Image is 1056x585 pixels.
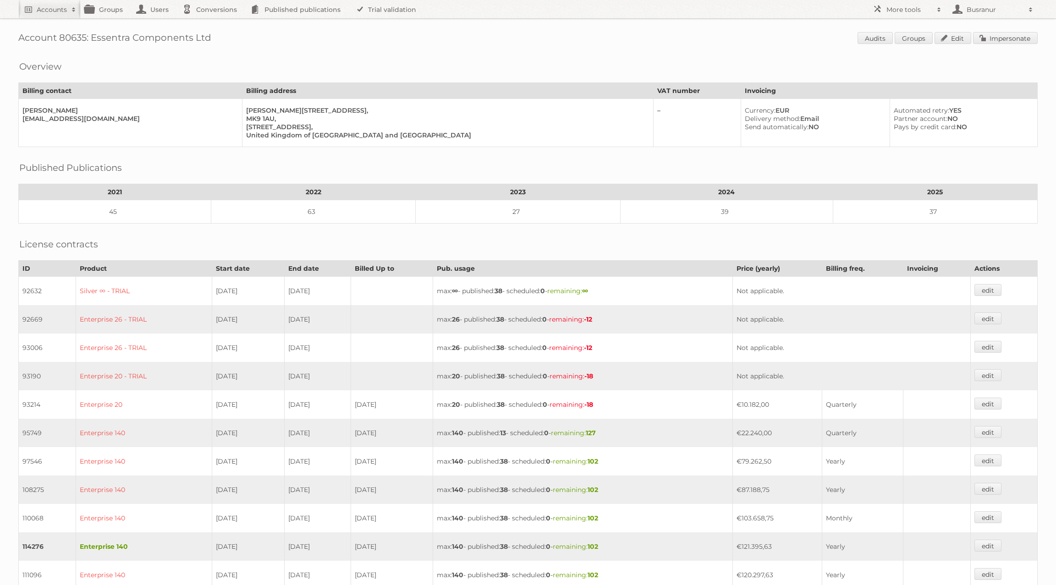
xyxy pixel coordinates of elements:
[500,486,508,494] strong: 38
[452,287,458,295] strong: ∞
[733,277,971,306] td: Not applicable.
[974,454,1001,466] a: edit
[19,419,76,447] td: 95749
[19,60,61,73] h2: Overview
[246,106,646,115] div: [PERSON_NAME][STREET_ADDRESS],
[974,284,1001,296] a: edit
[546,486,550,494] strong: 0
[822,476,903,504] td: Yearly
[733,362,971,390] td: Not applicable.
[284,261,351,277] th: End date
[553,571,598,579] span: remaining:
[745,106,775,115] span: Currency:
[76,447,212,476] td: Enterprise 140
[76,532,212,561] td: Enterprise 140
[546,542,550,551] strong: 0
[553,457,598,465] span: remaining:
[212,390,284,419] td: [DATE]
[546,457,550,465] strong: 0
[284,532,351,561] td: [DATE]
[433,504,733,532] td: max: - published: - scheduled: -
[894,106,949,115] span: Automated retry:
[433,419,733,447] td: max: - published: - scheduled: -
[733,261,822,277] th: Price (yearly)
[212,261,284,277] th: Start date
[19,476,76,504] td: 108275
[19,390,76,419] td: 93214
[433,261,733,277] th: Pub. usage
[654,83,741,99] th: VAT number
[894,115,947,123] span: Partner account:
[452,542,463,551] strong: 140
[452,486,463,494] strong: 140
[500,457,508,465] strong: 38
[22,106,235,115] div: [PERSON_NAME]
[19,200,211,224] td: 45
[543,372,547,380] strong: 0
[76,419,212,447] td: Enterprise 140
[496,344,504,352] strong: 38
[284,419,351,447] td: [DATE]
[553,514,598,522] span: remaining:
[351,532,433,561] td: [DATE]
[433,305,733,334] td: max: - published: - scheduled: -
[833,200,1037,224] td: 37
[822,261,903,277] th: Billing freq.
[540,287,545,295] strong: 0
[974,369,1001,381] a: edit
[974,398,1001,410] a: edit
[733,532,822,561] td: €121.395,63
[586,429,596,437] strong: 127
[745,123,808,131] span: Send automatically:
[894,115,1030,123] div: NO
[416,200,620,224] td: 27
[500,429,506,437] strong: 13
[903,261,971,277] th: Invoicing
[822,504,903,532] td: Monthly
[19,447,76,476] td: 97546
[452,457,463,465] strong: 140
[497,372,505,380] strong: 38
[733,334,971,362] td: Not applicable.
[242,83,654,99] th: Billing address
[18,32,1038,46] h1: Account 80635: Essentra Components Ltd
[351,476,433,504] td: [DATE]
[76,504,212,532] td: Enterprise 140
[895,32,933,44] a: Groups
[542,315,547,323] strong: 0
[433,390,733,419] td: max: - published: - scheduled: -
[284,277,351,306] td: [DATE]
[212,334,284,362] td: [DATE]
[76,390,212,419] td: Enterprise 20
[550,400,593,409] span: remaining:
[620,184,833,200] th: 2024
[351,419,433,447] td: [DATE]
[212,447,284,476] td: [DATE]
[973,32,1038,44] a: Impersonate
[452,429,463,437] strong: 140
[19,237,98,251] h2: License contracts
[19,184,211,200] th: 2021
[745,115,800,123] span: Delivery method:
[974,312,1001,324] a: edit
[546,514,550,522] strong: 0
[452,372,460,380] strong: 20
[833,184,1037,200] th: 2025
[733,504,822,532] td: €103.658,75
[246,115,646,123] div: MK9 1AU,
[822,390,903,419] td: Quarterly
[974,568,1001,580] a: edit
[19,161,122,175] h2: Published Publications
[588,571,598,579] strong: 102
[284,447,351,476] td: [DATE]
[733,419,822,447] td: €22.240,00
[886,5,932,14] h2: More tools
[19,277,76,306] td: 92632
[22,115,235,123] div: [EMAIL_ADDRESS][DOMAIN_NAME]
[588,514,598,522] strong: 102
[433,476,733,504] td: max: - published: - scheduled: -
[212,504,284,532] td: [DATE]
[76,334,212,362] td: Enterprise 26 - TRIAL
[211,184,416,200] th: 2022
[745,115,882,123] div: Email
